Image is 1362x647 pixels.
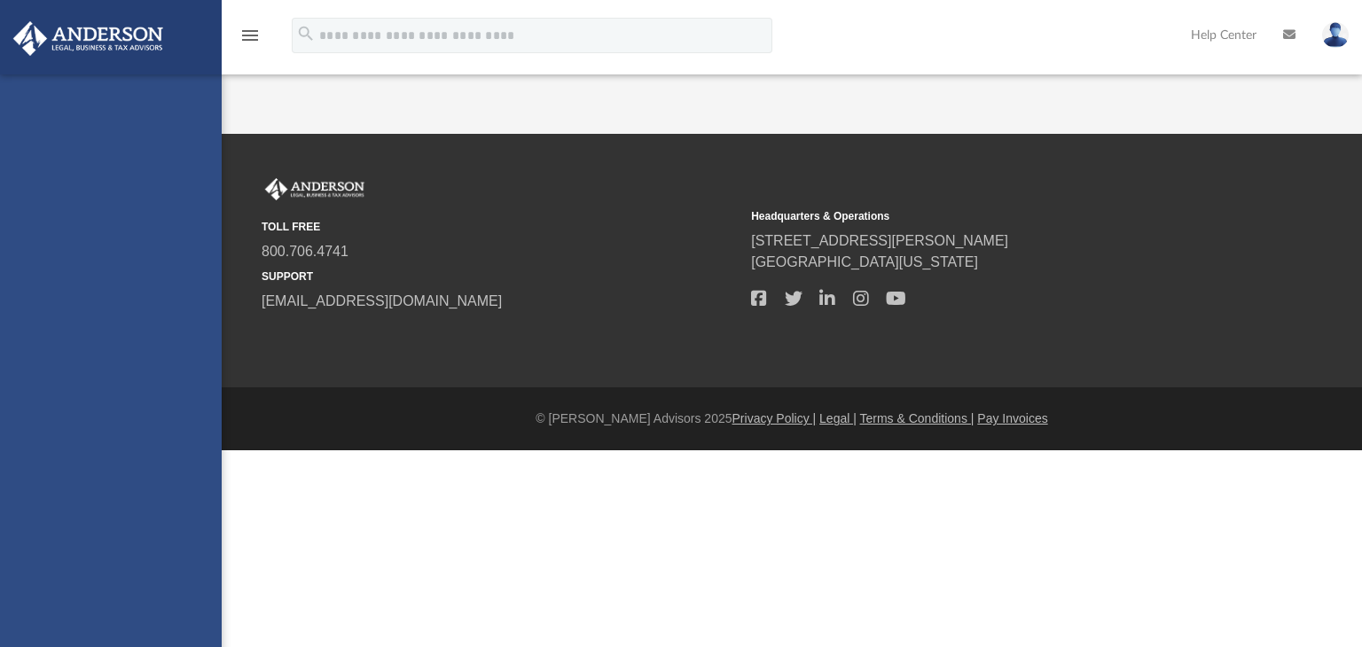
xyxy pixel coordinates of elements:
[732,411,817,425] a: Privacy Policy |
[860,411,975,425] a: Terms & Conditions |
[262,244,348,259] a: 800.706.4741
[222,409,1362,428] div: © [PERSON_NAME] Advisors 2025
[819,411,857,425] a: Legal |
[262,293,502,308] a: [EMAIL_ADDRESS][DOMAIN_NAME]
[977,411,1047,425] a: Pay Invoices
[751,233,1008,248] a: [STREET_ADDRESS][PERSON_NAME]
[262,269,739,285] small: SUPPORT
[751,208,1228,224] small: Headquarters & Operations
[239,34,261,46] a: menu
[751,254,978,269] a: [GEOGRAPHIC_DATA][US_STATE]
[8,21,168,56] img: Anderson Advisors Platinum Portal
[1322,22,1349,48] img: User Pic
[296,24,316,43] i: search
[262,219,739,235] small: TOLL FREE
[262,178,368,201] img: Anderson Advisors Platinum Portal
[239,25,261,46] i: menu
